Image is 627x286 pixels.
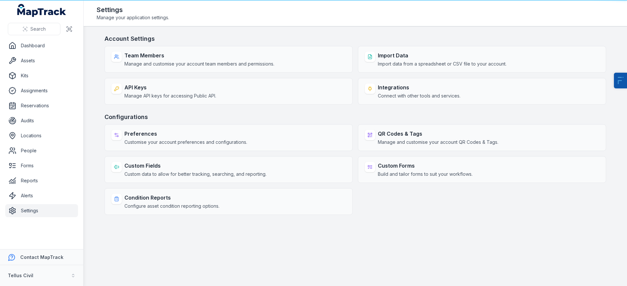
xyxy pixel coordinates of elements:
[5,144,78,157] a: People
[104,156,353,183] a: Custom FieldsCustom data to allow for better tracking, searching, and reporting.
[124,83,216,91] strong: API Keys
[5,114,78,127] a: Audits
[5,129,78,142] a: Locations
[124,194,219,202] strong: Condition Reports
[104,46,353,73] a: Team MembersManage and customise your account team members and permissions.
[5,204,78,217] a: Settings
[378,61,506,67] span: Import data from a spreadsheet or CSV file to your account.
[97,14,169,21] span: Manage your application settings.
[378,162,473,170] strong: Custom Forms
[124,61,274,67] span: Manage and customise your account team members and permissions.
[5,174,78,187] a: Reports
[97,5,169,14] h2: Settings
[124,130,247,138] strong: Preferences
[5,159,78,172] a: Forms
[5,189,78,202] a: Alerts
[5,54,78,67] a: Assets
[124,93,216,99] span: Manage API keys for accessing Public API.
[124,162,266,170] strong: Custom Fields
[5,84,78,97] a: Assignments
[17,4,66,17] a: MapTrack
[104,188,353,215] a: Condition ReportsConfigure asset condition reporting options.
[358,156,606,183] a: Custom FormsBuild and tailor forms to suit your workflows.
[378,83,460,91] strong: Integrations
[378,93,460,99] span: Connect with other tools and services.
[8,23,60,35] button: Search
[124,203,219,209] span: Configure asset condition reporting options.
[378,139,498,145] span: Manage and customise your account QR Codes & Tags.
[104,34,606,43] h3: Account Settings
[104,124,353,151] a: PreferencesCustomise your account preferences and configurations.
[8,273,33,278] strong: Tellus Civil
[358,124,606,151] a: QR Codes & TagsManage and customise your account QR Codes & Tags.
[20,254,63,260] strong: Contact MapTrack
[5,69,78,82] a: Kits
[5,39,78,52] a: Dashboard
[104,113,606,122] h3: Configurations
[378,171,473,177] span: Build and tailor forms to suit your workflows.
[30,26,46,32] span: Search
[124,139,247,145] span: Customise your account preferences and configurations.
[358,46,606,73] a: Import DataImport data from a spreadsheet or CSV file to your account.
[378,52,506,59] strong: Import Data
[124,52,274,59] strong: Team Members
[104,78,353,105] a: API KeysManage API keys for accessing Public API.
[358,78,606,105] a: IntegrationsConnect with other tools and services.
[378,130,498,138] strong: QR Codes & Tags
[124,171,266,177] span: Custom data to allow for better tracking, searching, and reporting.
[5,99,78,112] a: Reservations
